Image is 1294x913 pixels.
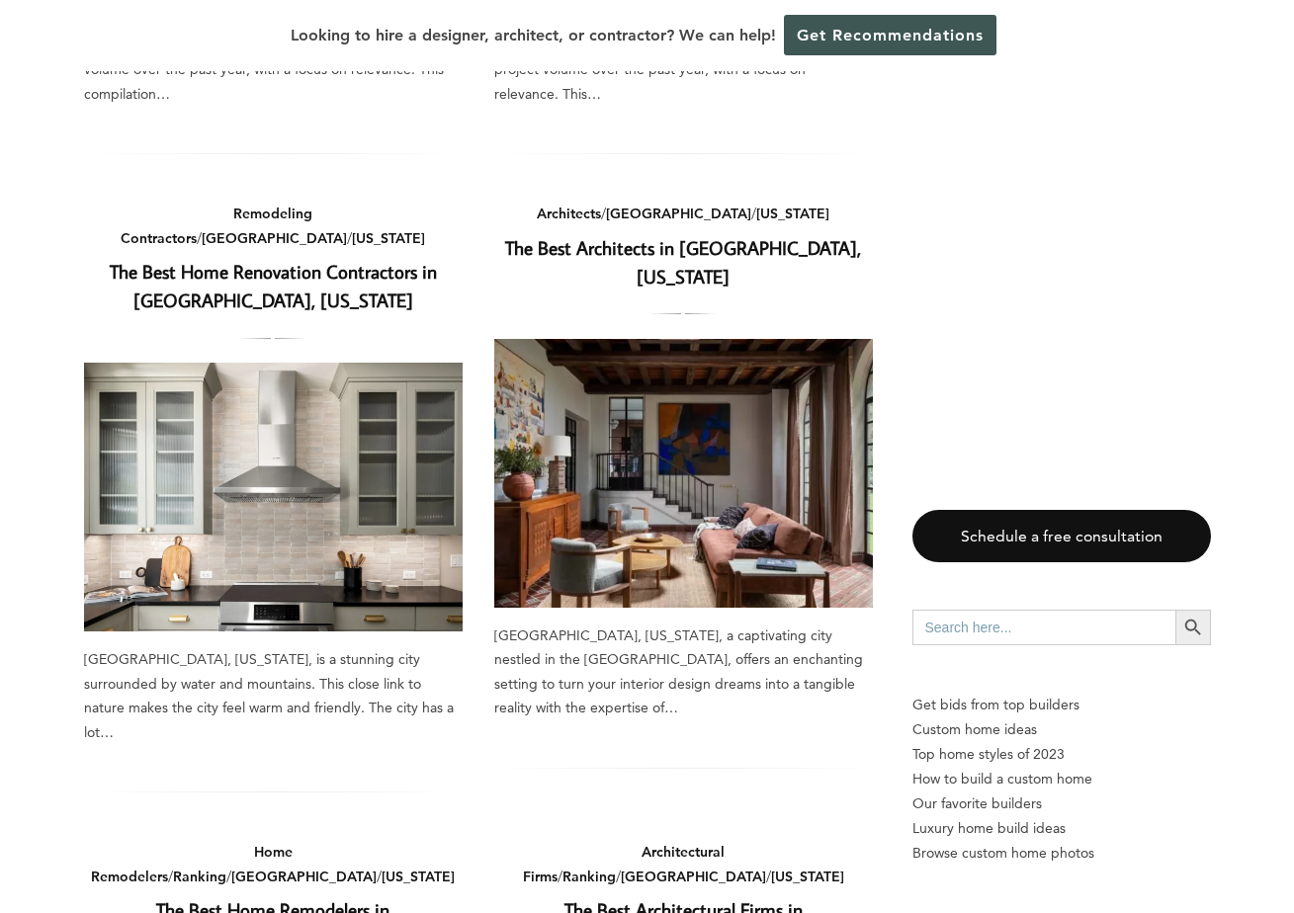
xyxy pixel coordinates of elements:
a: Architects [537,205,601,222]
a: [US_STATE] [756,205,829,222]
a: Get Recommendations [784,15,996,55]
a: Browse custom home photos [912,841,1211,866]
a: Top home styles of 2023 [912,742,1211,767]
div: / / [494,202,873,226]
div: / / / [494,840,873,888]
a: The Best Architects in [GEOGRAPHIC_DATA], [US_STATE] [505,235,861,289]
a: How to build a custom home [912,767,1211,791]
a: Schedule a free consultation [912,510,1211,562]
a: Custom home ideas [912,717,1211,742]
svg: Search [1182,617,1204,638]
div: / / [84,202,463,250]
a: [GEOGRAPHIC_DATA] [202,229,347,247]
a: Architectural Firms [523,843,726,885]
a: The Best Home Renovation Contractors in [GEOGRAPHIC_DATA], [US_STATE] [84,363,463,631]
a: The Best Home Renovation Contractors in [GEOGRAPHIC_DATA], [US_STATE] [110,259,437,312]
a: [GEOGRAPHIC_DATA] [621,868,766,885]
div: [GEOGRAPHIC_DATA], [US_STATE], a captivating city nestled in the [GEOGRAPHIC_DATA], offers an enc... [494,623,873,720]
input: Search here... [912,610,1175,645]
a: [GEOGRAPHIC_DATA] [606,205,751,222]
a: Ranking [562,868,616,885]
div: [GEOGRAPHIC_DATA], [US_STATE], is a stunning city surrounded by water and mountains. This close l... [84,647,463,744]
a: The Best Architects in [GEOGRAPHIC_DATA], [US_STATE] [494,339,873,608]
a: [US_STATE] [382,868,455,885]
div: / / / [84,840,463,888]
a: [US_STATE] [771,868,844,885]
a: [GEOGRAPHIC_DATA] [231,868,377,885]
a: Home Remodelers [91,843,293,885]
a: Ranking [173,868,226,885]
a: Remodeling Contractors [121,205,312,247]
a: Luxury home build ideas [912,816,1211,841]
a: Our favorite builders [912,791,1211,816]
a: [US_STATE] [352,229,425,247]
p: Get bids from top builders [912,693,1211,717]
